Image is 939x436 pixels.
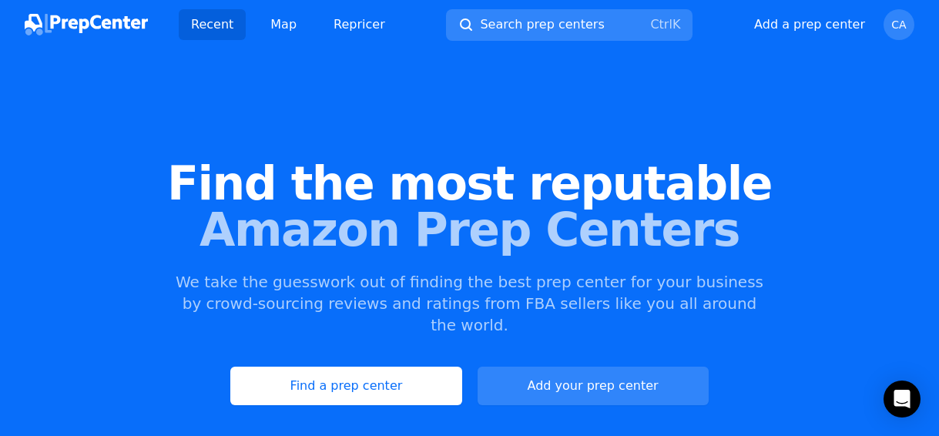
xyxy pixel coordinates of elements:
kbd: Ctrl [650,17,672,32]
span: Amazon Prep Centers [25,206,914,253]
button: Add your prep center [478,367,709,405]
div: Open Intercom Messenger [884,381,921,418]
button: CA [884,9,914,40]
img: PrepCenter [25,14,148,35]
span: CA [891,19,906,30]
a: Repricer [321,9,397,40]
span: Search prep centers [480,15,604,34]
kbd: K [672,17,681,32]
button: Add a prep center [754,15,865,34]
span: Find the most reputable [25,160,914,206]
a: Find a prep center [230,367,461,405]
button: Search prep centersCtrlK [446,9,693,41]
p: We take the guesswork out of finding the best prep center for your business by crowd-sourcing rev... [174,271,766,336]
a: Map [258,9,309,40]
a: Recent [179,9,246,40]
